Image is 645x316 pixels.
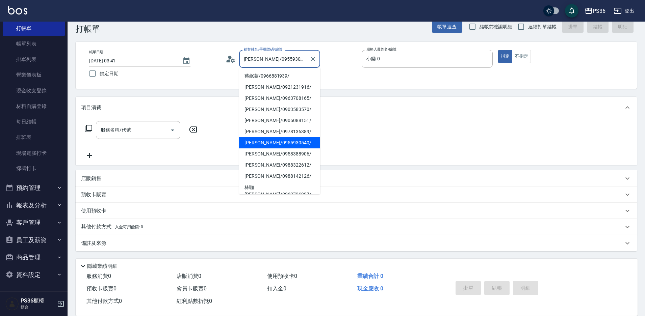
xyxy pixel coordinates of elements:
button: 指定 [498,50,513,63]
button: 登出 [611,5,637,17]
img: Person [5,297,19,311]
span: 現金應收 0 [357,285,383,292]
span: 業績合計 0 [357,273,383,279]
a: 掃碼打卡 [3,161,65,176]
input: YYYY/MM/DD hh:mm [89,55,176,66]
span: 使用預收卡 0 [267,273,297,279]
li: [PERSON_NAME]/0903583570/ [239,104,320,115]
p: 其他付款方式 [81,223,143,231]
a: 打帳單 [3,21,65,36]
img: Logo [8,6,27,15]
div: 其他付款方式入金可用餘額: 0 [76,219,637,235]
button: PS36 [582,4,608,18]
h5: PS36櫃檯 [21,297,55,304]
li: [PERSON_NAME]/0988322612/ [239,160,320,171]
a: 營業儀表板 [3,67,65,83]
a: 現場電腦打卡 [3,145,65,161]
button: Choose date, selected date is 2025-09-22 [178,53,195,69]
button: 商品管理 [3,249,65,266]
p: 使用預收卡 [81,207,106,214]
li: 林咖[PERSON_NAME]/0963796997/ [239,182,320,200]
div: 使用預收卡 [76,203,637,219]
button: Open [167,125,178,136]
div: 備註及來源 [76,235,637,251]
span: 會員卡販賣 0 [177,285,207,292]
button: 資料設定 [3,266,65,284]
button: 不指定 [512,50,531,63]
div: 店販銷售 [76,170,637,186]
span: 連續打單結帳 [528,23,557,30]
li: [PERSON_NAME]/0988142126/ [239,171,320,182]
label: 顧客姓名/手機號碼/編號 [244,47,282,52]
li: [PERSON_NAME]/0905088151/ [239,115,320,126]
span: 扣入金 0 [267,285,286,292]
li: [PERSON_NAME]/0958388906/ [239,148,320,160]
button: 員工及薪資 [3,231,65,249]
button: save [565,4,578,18]
span: 入金可用餘額: 0 [115,225,144,229]
button: 帳單速查 [432,21,462,33]
li: [PERSON_NAME]/0921231916/ [239,82,320,93]
label: 帳單日期 [89,50,103,55]
li: [PERSON_NAME]/0955930540/ [239,137,320,148]
a: 每日結帳 [3,114,65,130]
label: 服務人員姓名/編號 [366,47,396,52]
button: 客戶管理 [3,214,65,231]
span: 結帳前確認明細 [480,23,513,30]
button: 預約管理 [3,179,65,197]
a: 材料自購登錄 [3,98,65,114]
p: 預收卡販賣 [81,191,106,198]
div: 預收卡販賣 [76,186,637,203]
p: 店販銷售 [81,175,101,182]
p: 項目消費 [81,104,101,111]
button: Clear [308,54,318,64]
div: 項目消費 [76,97,637,118]
p: 備註及來源 [81,240,106,247]
button: 報表及分析 [3,197,65,214]
a: 帳單列表 [3,36,65,52]
a: 排班表 [3,130,65,145]
p: 櫃台 [21,304,55,310]
li: [PERSON_NAME]/0978136389/ [239,126,320,137]
span: 鎖定日期 [100,70,119,77]
div: PS36 [593,7,605,15]
span: 預收卡販賣 0 [86,285,117,292]
span: 店販消費 0 [177,273,201,279]
li: 蔡岷蓁/0966881939/ [239,70,320,82]
p: 隱藏業績明細 [87,263,118,270]
li: [PERSON_NAME]/0963708165/ [239,93,320,104]
span: 紅利點數折抵 0 [177,298,212,304]
a: 現金收支登錄 [3,83,65,98]
span: 其他付款方式 0 [86,298,122,304]
h3: 打帳單 [76,24,100,34]
a: 掛單列表 [3,52,65,67]
span: 服務消費 0 [86,273,111,279]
